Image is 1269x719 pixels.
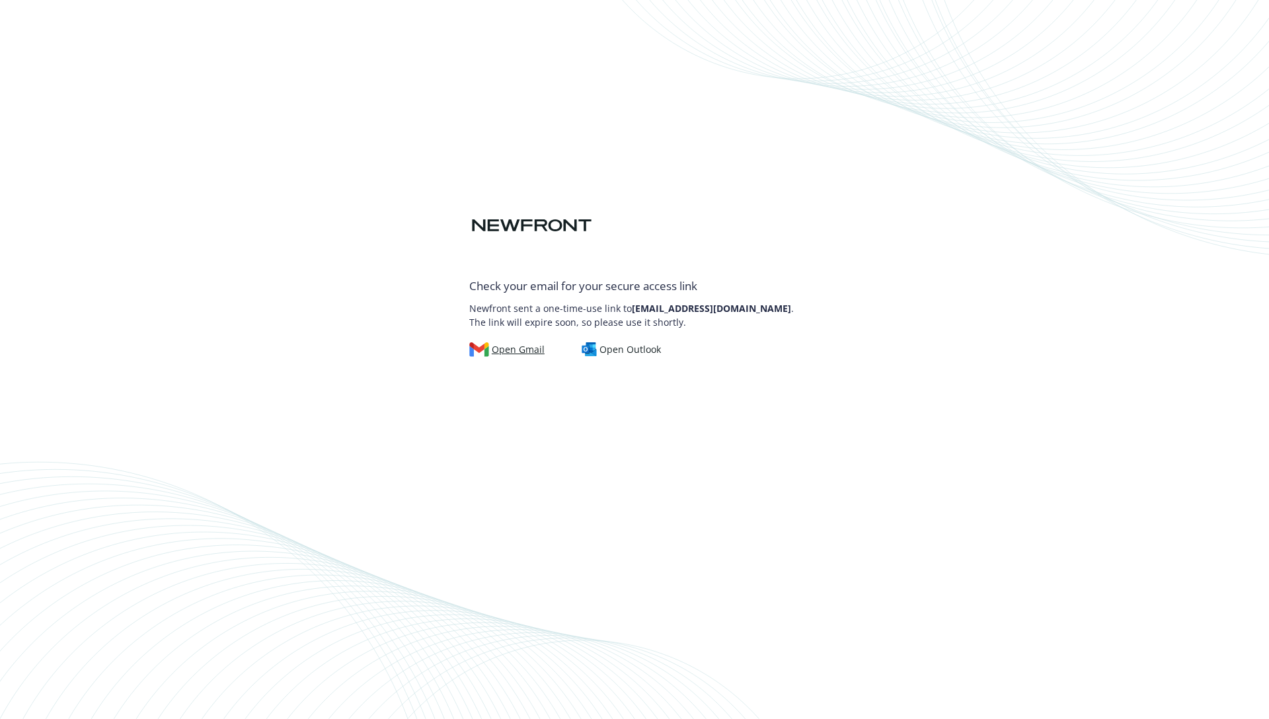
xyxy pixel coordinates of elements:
p: Newfront sent a one-time-use link to . The link will expire soon, so please use it shortly. [469,295,800,329]
a: Open Outlook [582,342,672,357]
img: outlook-logo.svg [582,342,597,357]
img: Newfront logo [469,214,594,237]
div: Check your email for your secure access link [469,278,800,295]
b: [EMAIL_ADDRESS][DOMAIN_NAME] [632,302,791,315]
img: gmail-logo.svg [469,342,489,357]
a: Open Gmail [469,342,555,357]
div: Open Gmail [469,342,545,357]
div: Open Outlook [582,342,662,357]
